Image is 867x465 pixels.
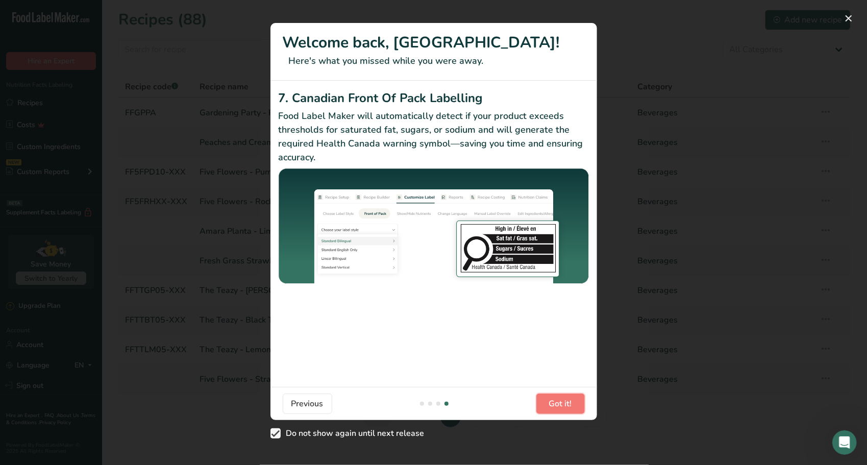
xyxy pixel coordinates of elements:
button: Previous [283,394,332,414]
p: Food Label Maker will automatically detect if your product exceeds thresholds for saturated fat, ... [279,109,589,164]
span: Previous [291,398,324,410]
button: Got it! [536,394,585,414]
h1: Welcome back, [GEOGRAPHIC_DATA]! [283,31,585,54]
iframe: Intercom live chat [832,430,857,455]
p: Here's what you missed while you were away. [283,54,585,68]
span: Do not show again until next release [281,428,425,438]
h2: 7. Canadian Front Of Pack Labelling [279,89,589,107]
img: Canadian Front Of Pack Labelling [279,168,589,285]
span: Got it! [549,398,572,410]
